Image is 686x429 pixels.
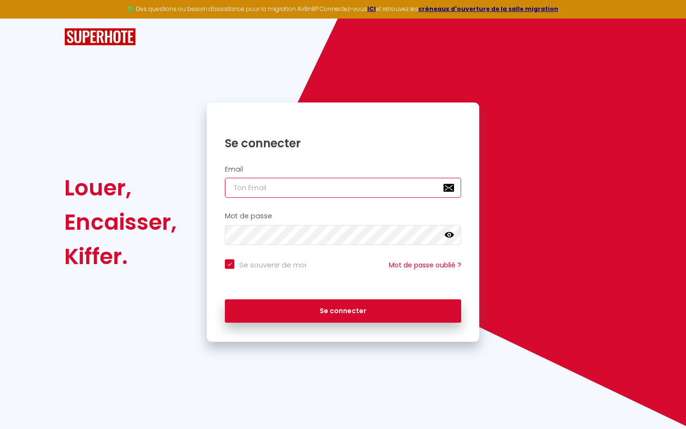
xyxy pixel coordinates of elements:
[64,239,177,274] div: Kiffer.
[418,5,558,13] a: créneaux d'ouverture de la salle migration
[389,260,461,270] a: Mot de passe oublié ?
[367,5,376,13] a: ICI
[225,299,461,323] button: Se connecter
[64,28,136,46] img: SuperHote logo
[225,165,461,174] h2: Email
[225,212,461,220] h2: Mot de passe
[8,4,36,32] button: Ouvrir le widget de chat LiveChat
[225,136,461,151] h1: Se connecter
[225,178,461,198] input: Ton Email
[64,205,177,239] div: Encaisser,
[64,171,177,205] div: Louer,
